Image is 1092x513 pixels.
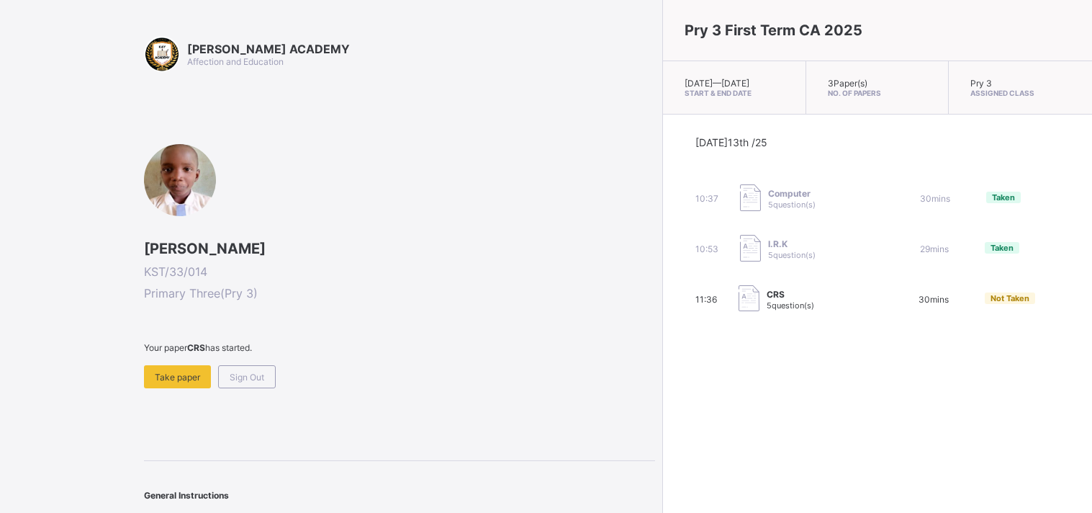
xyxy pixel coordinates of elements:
img: take_paper.cd97e1aca70de81545fe8e300f84619e.svg [739,285,759,312]
span: Taken [992,192,1015,202]
span: Affection and Education [187,56,284,67]
span: CRS [767,289,814,300]
img: take_paper.cd97e1aca70de81545fe8e300f84619e.svg [740,184,761,211]
span: KST/33/014 [144,264,655,279]
span: Start & End Date [685,89,784,97]
span: 5 question(s) [767,300,814,311]
span: [DATE] 13th /25 [695,136,767,148]
span: General Instructions [144,490,229,501]
b: CRS [187,342,205,353]
span: Your paper has started. [144,342,655,353]
span: 29 mins [920,244,949,254]
span: I.R.K [768,238,816,249]
span: Primary Three ( Pry 3 ) [144,286,655,300]
span: Sign Out [230,372,264,383]
span: 30 mins [920,193,950,204]
span: Take paper [155,372,200,383]
span: Taken [991,243,1014,253]
span: 10:37 [695,193,718,204]
span: 10:53 [695,244,718,254]
span: [PERSON_NAME] ACADEMY [187,42,350,56]
span: Not Taken [991,293,1029,303]
span: [PERSON_NAME] [144,240,655,257]
span: No. of Papers [828,89,927,97]
span: Pry 3 [970,78,992,89]
span: Computer [768,188,816,199]
span: Assigned Class [970,89,1070,97]
span: 3 Paper(s) [828,78,867,89]
span: Pry 3 First Term CA 2025 [685,22,862,39]
span: 5 question(s) [768,250,816,260]
span: 30 mins [919,294,949,305]
span: 5 question(s) [768,200,816,210]
span: [DATE] — [DATE] [685,78,749,89]
img: take_paper.cd97e1aca70de81545fe8e300f84619e.svg [740,235,761,262]
span: 11:36 [695,294,717,305]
